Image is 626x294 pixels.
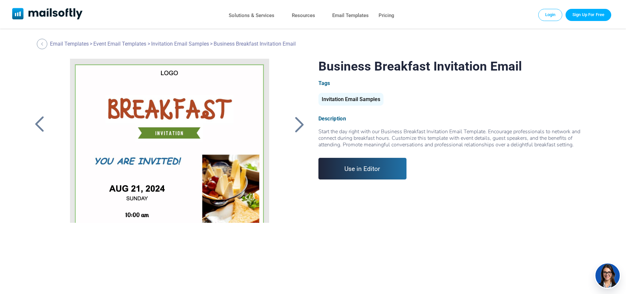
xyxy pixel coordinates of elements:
[318,59,595,73] h1: Business Breakfast Invitation Email
[151,41,209,47] a: Invitation Email Samples
[332,11,369,20] a: Email Templates
[566,9,611,21] a: Trial
[37,39,49,49] a: Back
[50,41,89,47] a: Email Templates
[229,11,274,20] a: Solutions & Services
[12,8,83,21] a: Mailsoftly
[318,115,595,122] div: Description
[318,158,407,179] a: Use in Editor
[379,11,394,20] a: Pricing
[538,9,563,21] a: Login
[318,80,595,86] div: Tags
[31,116,48,133] a: Back
[318,99,383,102] a: Invitation Email Samples
[93,41,146,47] a: Event Email Templates
[292,11,315,20] a: Resources
[291,116,308,133] a: Back
[59,59,280,223] a: Business Breakfast Invitation Email
[318,128,595,148] div: Start the day right with our Business Breakfast Invitation Email Template. Encourage professional...
[318,93,383,106] div: Invitation Email Samples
